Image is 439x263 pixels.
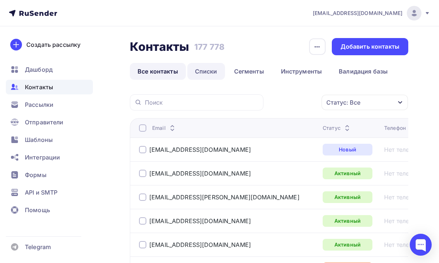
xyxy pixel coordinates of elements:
span: Шаблоны [25,135,53,144]
div: Телефон [384,124,417,132]
input: Поиск [145,98,259,106]
a: Нет телефона [384,217,424,225]
a: Нет телефона [384,241,424,248]
a: Активный [323,239,372,251]
span: Telegram [25,243,51,251]
a: Новый [323,144,372,155]
span: [EMAIL_ADDRESS][DOMAIN_NAME] [313,10,402,17]
a: Рассылки [6,97,93,112]
a: [EMAIL_ADDRESS][DOMAIN_NAME] [149,170,251,177]
span: Помощь [25,206,50,214]
h3: 177 778 [194,42,225,52]
a: Отправители [6,115,93,129]
span: Дашборд [25,65,53,74]
span: Интеграции [25,153,60,162]
a: Нет телефона [384,170,424,177]
a: [EMAIL_ADDRESS][PERSON_NAME][DOMAIN_NAME] [149,194,300,201]
a: Валидация базы [331,63,395,80]
span: API и SMTP [25,188,57,197]
a: Нет телефона [384,146,424,153]
span: Отправители [25,118,64,127]
div: Создать рассылку [26,40,80,49]
a: Контакты [6,80,93,94]
h2: Контакты [130,40,189,54]
div: Добавить контакты [341,42,399,51]
a: Активный [323,191,372,203]
a: [EMAIL_ADDRESS][DOMAIN_NAME] [149,146,251,153]
a: Инструменты [273,63,330,80]
a: Нет телефона [384,194,424,201]
span: Рассылки [25,100,53,109]
a: Списки [187,63,225,80]
span: Формы [25,170,46,179]
button: Статус: Все [321,94,408,110]
a: [EMAIL_ADDRESS][DOMAIN_NAME] [313,6,430,20]
span: Контакты [25,83,53,91]
a: Сегменты [226,63,272,80]
div: Статус [323,124,352,132]
a: [EMAIL_ADDRESS][DOMAIN_NAME] [149,241,251,248]
a: [EMAIL_ADDRESS][DOMAIN_NAME] [149,217,251,225]
a: Шаблоны [6,132,93,147]
a: Активный [323,168,372,179]
div: Статус: Все [326,98,360,107]
a: Дашборд [6,62,93,77]
a: Все контакты [130,63,186,80]
div: Email [152,124,177,132]
a: Формы [6,168,93,182]
a: Активный [323,215,372,227]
